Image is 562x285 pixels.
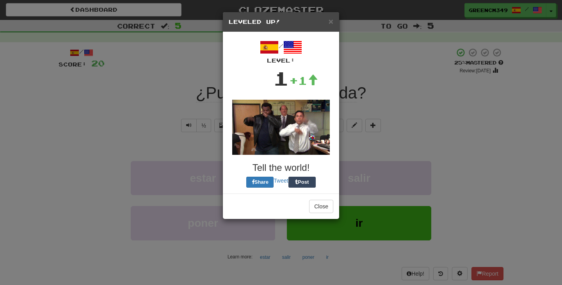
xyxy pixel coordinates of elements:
div: 1 [273,65,289,92]
button: Close [309,200,333,213]
button: Share [246,177,274,188]
a: Tweet [274,177,288,184]
h3: Tell the world! [229,163,333,173]
div: +1 [289,73,318,88]
span: × [329,17,333,26]
button: Close [329,17,333,25]
div: Level: [229,57,333,65]
div: / [229,38,333,65]
button: Post [288,177,316,188]
img: office-a80e9430007fca076a14268f5cfaac02a5711bd98b344892871d2edf63981756.gif [232,100,330,155]
h5: Leveled Up! [229,18,333,26]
